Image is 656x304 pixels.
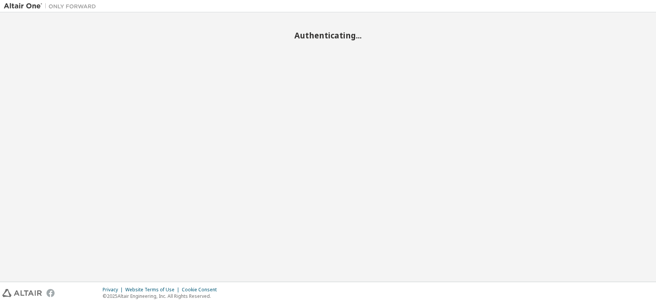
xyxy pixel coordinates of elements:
[103,293,221,299] p: © 2025 Altair Engineering, Inc. All Rights Reserved.
[2,289,42,297] img: altair_logo.svg
[4,30,652,40] h2: Authenticating...
[125,287,182,293] div: Website Terms of Use
[103,287,125,293] div: Privacy
[4,2,100,10] img: Altair One
[47,289,55,297] img: facebook.svg
[182,287,221,293] div: Cookie Consent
